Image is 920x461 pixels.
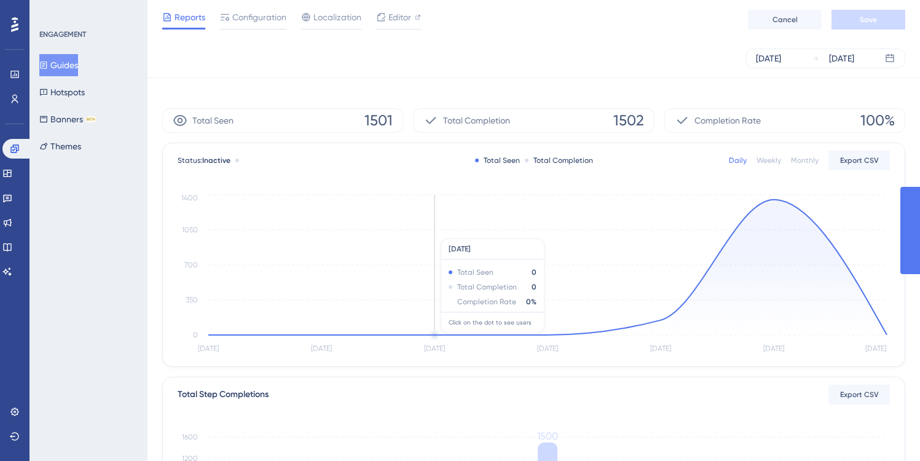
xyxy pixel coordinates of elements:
[424,344,445,353] tspan: [DATE]
[537,344,558,353] tspan: [DATE]
[39,30,86,39] div: ENGAGEMENT
[829,51,854,66] div: [DATE]
[868,412,905,449] iframe: UserGuiding AI Assistant Launcher
[860,15,877,25] span: Save
[773,15,798,25] span: Cancel
[729,156,747,165] div: Daily
[443,113,510,128] span: Total Completion
[650,344,671,353] tspan: [DATE]
[39,81,85,103] button: Hotspots
[202,156,230,165] span: Inactive
[182,226,198,234] tspan: 1050
[475,156,520,165] div: Total Seen
[313,10,361,25] span: Localization
[828,385,890,404] button: Export CSV
[613,111,644,130] span: 1502
[694,113,761,128] span: Completion Rate
[828,151,890,170] button: Export CSV
[757,156,781,165] div: Weekly
[175,10,205,25] span: Reports
[791,156,819,165] div: Monthly
[198,344,219,353] tspan: [DATE]
[232,10,286,25] span: Configuration
[182,433,198,441] tspan: 1600
[865,344,886,353] tspan: [DATE]
[311,344,332,353] tspan: [DATE]
[178,156,230,165] span: Status:
[840,390,879,400] span: Export CSV
[39,54,78,76] button: Guides
[39,135,81,157] button: Themes
[756,51,781,66] div: [DATE]
[388,10,411,25] span: Editor
[181,194,198,202] tspan: 1400
[840,156,879,165] span: Export CSV
[193,331,198,339] tspan: 0
[748,10,822,30] button: Cancel
[192,113,234,128] span: Total Seen
[537,430,558,442] tspan: 1500
[85,116,96,122] div: BETA
[186,296,198,304] tspan: 350
[178,387,269,402] div: Total Step Completions
[364,111,393,130] span: 1501
[763,344,784,353] tspan: [DATE]
[184,261,198,269] tspan: 700
[39,108,96,130] button: BannersBETA
[832,10,905,30] button: Save
[525,156,593,165] div: Total Completion
[860,111,895,130] span: 100%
